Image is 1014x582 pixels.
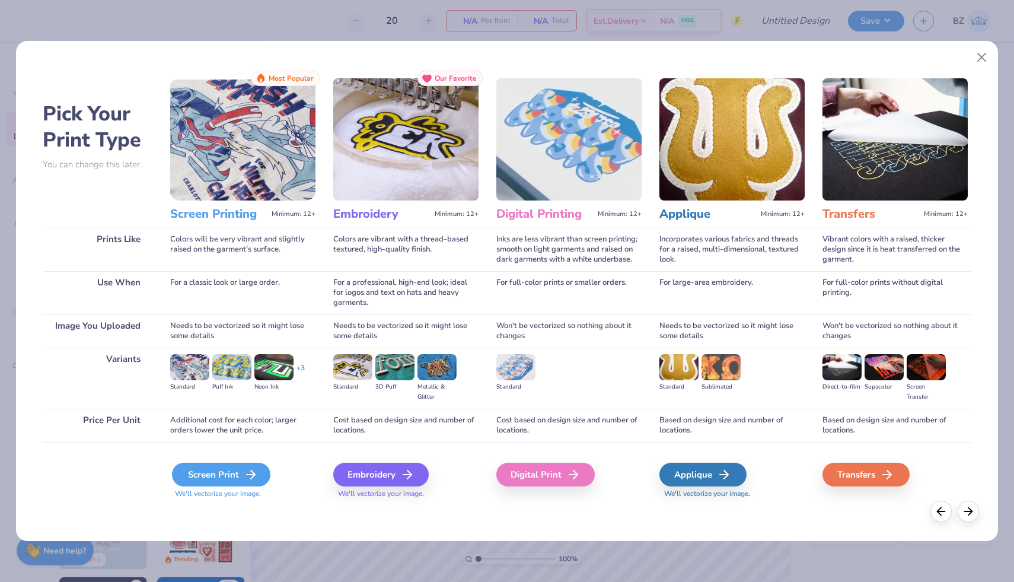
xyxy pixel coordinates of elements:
[822,463,910,486] div: Transfers
[907,382,946,402] div: Screen Transfer
[659,354,699,380] img: Standard
[496,354,535,380] img: Standard
[496,382,535,392] div: Standard
[659,382,699,392] div: Standard
[296,363,305,383] div: + 3
[496,463,595,486] div: Digital Print
[598,210,642,218] span: Minimum: 12+
[822,78,968,201] img: Transfers
[43,271,152,314] div: Use When
[435,210,479,218] span: Minimum: 12+
[212,354,251,380] img: Puff Ink
[971,46,993,69] button: Close
[924,210,968,218] span: Minimum: 12+
[170,409,315,442] div: Additional cost for each color; larger orders lower the unit price.
[333,382,372,392] div: Standard
[333,78,479,201] img: Embroidery
[417,354,457,380] img: Metallic & Glitter
[333,489,479,499] span: We'll vectorize your image.
[170,78,315,201] img: Screen Printing
[172,463,270,486] div: Screen Print
[170,489,315,499] span: We'll vectorize your image.
[333,354,372,380] img: Standard
[43,160,152,170] p: You can change this later.
[822,228,968,271] div: Vibrant colors with a raised, thicker design since it is heat transferred on the garment.
[496,314,642,348] div: Won't be vectorized so nothing about it changes
[701,382,741,392] div: Sublimated
[170,314,315,348] div: Needs to be vectorized so it might lose some details
[659,228,805,271] div: Incorporates various fabrics and threads for a raised, multi-dimensional, textured look.
[43,348,152,409] div: Variants
[333,271,479,314] div: For a professional, high-end look; ideal for logos and text on hats and heavy garments.
[659,314,805,348] div: Needs to be vectorized so it might lose some details
[170,354,209,380] img: Standard
[701,354,741,380] img: Sublimated
[212,382,251,392] div: Puff Ink
[254,354,294,380] img: Neon Ink
[333,228,479,271] div: Colors are vibrant with a thread-based textured, high-quality finish.
[822,382,862,392] div: Direct-to-film
[170,228,315,271] div: Colors will be very vibrant and slightly raised on the garment's surface.
[170,206,267,222] h3: Screen Printing
[254,382,294,392] div: Neon Ink
[333,409,479,442] div: Cost based on design size and number of locations.
[417,382,457,402] div: Metallic & Glitter
[43,314,152,348] div: Image You Uploaded
[269,74,314,82] span: Most Popular
[659,463,747,486] div: Applique
[170,382,209,392] div: Standard
[659,409,805,442] div: Based on design size and number of locations.
[907,354,946,380] img: Screen Transfer
[822,271,968,314] div: For full-color prints without digital printing.
[496,228,642,271] div: Inks are less vibrant than screen printing; smooth on light garments and raised on dark garments ...
[333,314,479,348] div: Needs to be vectorized so it might lose some details
[822,314,968,348] div: Won't be vectorized so nothing about it changes
[272,210,315,218] span: Minimum: 12+
[865,382,904,392] div: Supacolor
[496,409,642,442] div: Cost based on design size and number of locations.
[761,210,805,218] span: Minimum: 12+
[659,206,756,222] h3: Applique
[496,206,593,222] h3: Digital Printing
[43,409,152,442] div: Price Per Unit
[333,206,430,222] h3: Embroidery
[43,101,152,153] h2: Pick Your Print Type
[435,74,477,82] span: Our Favorite
[659,489,805,499] span: We'll vectorize your image.
[659,271,805,314] div: For large-area embroidery.
[43,228,152,271] div: Prints Like
[170,271,315,314] div: For a classic look or large order.
[375,382,414,392] div: 3D Puff
[822,354,862,380] img: Direct-to-film
[496,271,642,314] div: For full-color prints or smaller orders.
[659,78,805,201] img: Applique
[496,78,642,201] img: Digital Printing
[865,354,904,380] img: Supacolor
[822,409,968,442] div: Based on design size and number of locations.
[822,206,919,222] h3: Transfers
[375,354,414,380] img: 3D Puff
[333,463,429,486] div: Embroidery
